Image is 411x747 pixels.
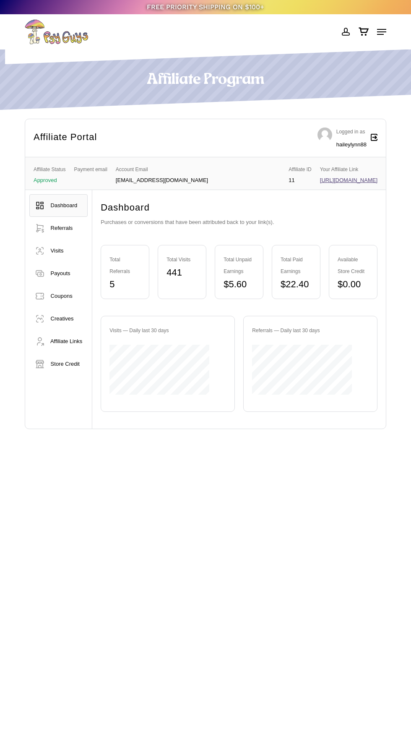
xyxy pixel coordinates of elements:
a: [URL][DOMAIN_NAME] [320,177,377,183]
img: PsyGuys [25,19,88,44]
div: Visits — Daily last 30 days [109,325,226,336]
img: Avatar photo [317,128,332,142]
bdi: 5.60 [224,279,247,289]
span: Logged in as [336,129,365,135]
p: [EMAIL_ADDRESS][DOMAIN_NAME] [116,177,208,183]
span: $ [224,279,229,289]
span: Coupons [51,293,73,299]
h2: Affiliate Portal [34,130,97,144]
a: Affiliate Links [29,330,88,353]
span: Affiliate Status [34,164,66,175]
h1: Affiliate Program [25,70,386,89]
span: Dashboard [51,202,78,208]
span: $ [338,279,343,289]
p: Purchases or conversions that have been attributed back to your link(s). [101,216,377,237]
span: Your Affiliate Link [320,164,377,175]
a: Store Credit [29,353,88,375]
a: Payouts [29,262,88,285]
bdi: 0.00 [338,279,361,289]
a: Visits [29,239,88,262]
a: Cart [354,19,373,44]
a: Referrals [29,217,88,239]
div: Available Store Credit [338,254,369,277]
span: Affiliate ID [289,164,311,175]
div: Referrals — Daily last 30 days [252,325,369,336]
a: Navigation Menu [377,28,386,36]
span: $ [281,279,286,289]
div: 441 [166,267,198,278]
div: Total Visits [166,254,198,265]
span: Account Email [116,164,208,175]
a: Coupons [29,285,88,307]
div: haileylynn88 [336,139,367,151]
span: Referrals [51,225,73,231]
div: Total Referrals [109,254,140,277]
p: Approved [34,177,66,183]
div: Total Unpaid Earnings [224,254,255,277]
span: Payment email [74,164,107,175]
bdi: 22.40 [281,279,309,289]
span: Affiliate Links [50,338,82,344]
div: Total Paid Earnings [281,254,312,277]
h2: Dashboard [101,200,377,215]
span: Store Credit [51,361,80,367]
p: 11 [289,177,311,183]
a: Creatives [29,307,88,330]
span: Visits [51,247,64,254]
div: 5 [109,278,140,290]
a: Dashboard [29,194,88,217]
span: Creatives [51,315,74,322]
span: Payouts [51,270,70,276]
